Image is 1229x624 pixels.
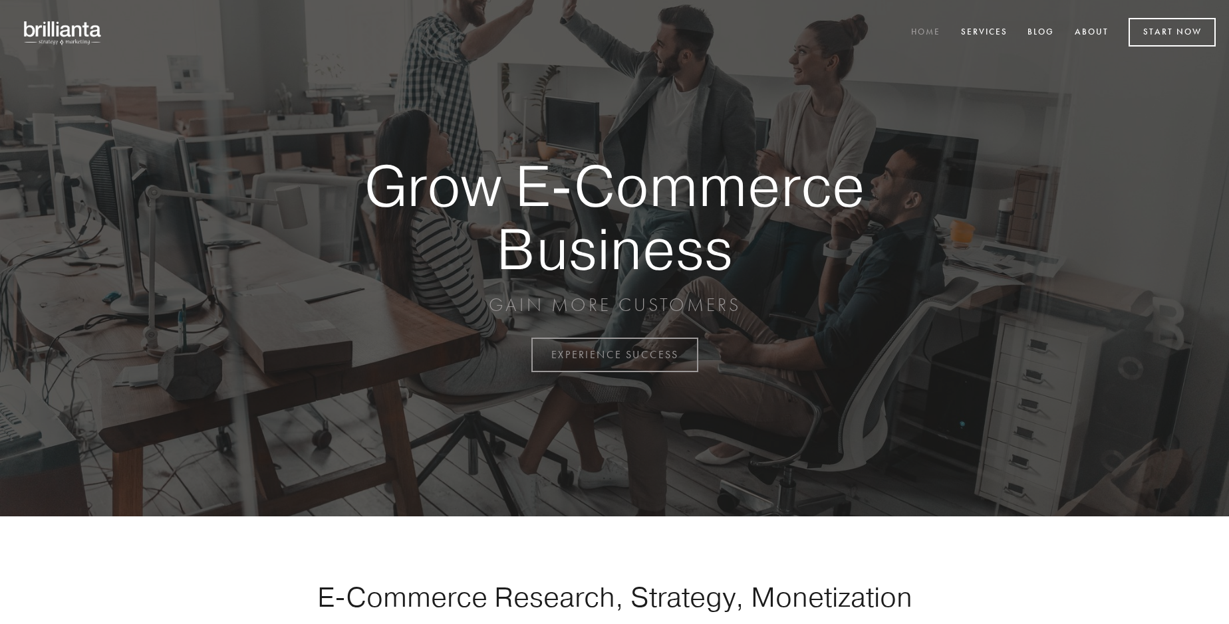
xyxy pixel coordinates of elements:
a: Blog [1019,22,1063,44]
strong: Grow E-Commerce Business [318,154,911,280]
a: Home [902,22,949,44]
a: Services [952,22,1016,44]
img: brillianta - research, strategy, marketing [13,13,113,52]
h1: E-Commerce Research, Strategy, Monetization [275,580,954,613]
a: EXPERIENCE SUCCESS [531,338,698,372]
p: GAIN MORE CUSTOMERS [318,293,911,317]
a: About [1066,22,1117,44]
a: Start Now [1129,18,1216,47]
